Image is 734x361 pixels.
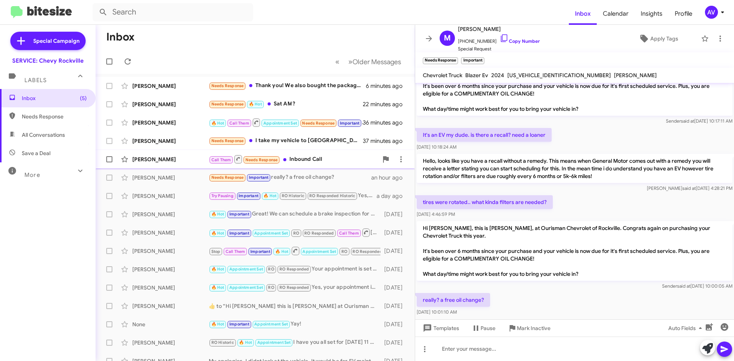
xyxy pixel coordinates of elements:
button: Mark Inactive [502,321,557,335]
div: Yes, your appointment is confirmed for 10 am. Maintenance usually takes 1 to 2 hours if you are w... [209,283,380,292]
span: Important [250,249,270,254]
div: Sat AM? [209,100,363,108]
span: Special Request [458,45,540,53]
small: Important [461,57,484,64]
span: Sender [DATE] 10:17:11 AM [666,118,732,124]
span: 🔥 Hot [275,249,288,254]
span: Sender [DATE] 10:00:05 AM [662,283,732,289]
span: RO Responded [352,249,382,254]
div: [DATE] [380,302,409,310]
div: Your appointment is set for [DATE] at 8 AM. Please let me know if you need anything else! [209,265,380,274]
span: [DATE] 10:18:24 AM [417,144,456,150]
span: Appointment Set [263,121,297,126]
span: Important [229,231,249,236]
div: I have you all set for [DATE] 11 am [209,338,380,347]
span: Pause [481,321,495,335]
span: Mark Inactive [517,321,550,335]
p: It's an EV my dude. is there a recall? need a loaner [417,128,552,142]
span: Labels [24,77,47,84]
span: Templates [421,321,459,335]
span: 🔥 Hot [211,231,224,236]
span: « [335,57,339,66]
p: Hello, looks like you have a recall without a remedy. This means when General Motor comes out wit... [417,154,732,183]
span: Call Them [339,231,359,236]
span: Auto Fields [668,321,705,335]
button: Previous [331,54,344,70]
span: Needs Response [245,157,278,162]
span: said at [677,283,690,289]
span: 🔥 Hot [249,102,262,107]
div: [PERSON_NAME] [132,229,209,236]
span: Call Them [211,157,231,162]
span: RO [268,285,274,290]
a: Special Campaign [10,32,86,50]
div: [PERSON_NAME] [132,100,209,108]
span: RO Historic [211,340,234,345]
span: RO Responded [304,231,334,236]
span: Special Campaign [33,37,80,45]
div: 37 minutes ago [363,137,409,145]
div: a day ago [377,192,409,200]
span: Apply Tags [650,32,678,45]
button: Apply Tags [619,32,697,45]
span: Stop [211,249,221,254]
span: Important [340,121,360,126]
span: Appointment Set [229,285,263,290]
div: [PERSON_NAME] [132,210,209,218]
span: (5) [80,94,87,102]
span: Appointment Set [257,340,291,345]
div: [DATE] [380,229,409,236]
div: 6 minutes ago [366,82,409,90]
div: [DATE] [380,321,409,328]
div: I take my vehicle to [GEOGRAPHIC_DATA] [209,136,363,145]
div: Inbound Call [209,154,378,164]
span: said at [682,185,696,191]
div: [PERSON_NAME] [132,284,209,291]
div: [DATE] [380,339,409,346]
span: Insights [635,3,669,25]
span: 🔥 Hot [239,340,252,345]
div: [PERSON_NAME] I cancel from online . Thank u for u help . [209,228,380,237]
span: » [348,57,352,66]
span: Appointment Set [302,249,336,254]
span: Appointment Set [254,322,288,327]
span: Needs Response [22,113,87,120]
p: Hi [PERSON_NAME], this is [PERSON_NAME], at Ourisman Chevrolet of Rockville. Congrats again on pu... [417,221,732,281]
div: Inbound Call [209,246,380,256]
button: Next [344,54,406,70]
button: AV [698,6,726,19]
div: AV [705,6,718,19]
div: [PERSON_NAME] [132,82,209,90]
span: All Conversations [22,131,65,139]
span: [DATE] 10:01:10 AM [417,309,457,315]
div: [DATE] [380,247,409,255]
div: [DATE] [380,210,409,218]
div: an hour ago [371,174,409,181]
span: Inbox [569,3,597,25]
span: Call Them [229,121,249,126]
div: SERVICE: Chevy Rockville [12,57,84,65]
span: Needs Response [211,83,244,88]
div: [PERSON_NAME] [132,265,209,273]
div: 22 minutes ago [363,100,409,108]
span: Appointment Set [254,231,288,236]
div: [DATE] [380,284,409,291]
p: Hi [PERSON_NAME], this is [PERSON_NAME], at Ourisman Chevrolet of Rockville. Congrats again on pu... [417,56,732,116]
a: Profile [669,3,698,25]
span: said at [681,118,694,124]
div: [PERSON_NAME] [132,155,209,163]
div: [PERSON_NAME] [132,339,209,346]
div: [DATE] [380,265,409,273]
span: Call Them [226,249,245,254]
span: Important [229,212,249,217]
a: Calendar [597,3,635,25]
span: [US_VEHICLE_IDENTIFICATION_NUMBER] [507,72,611,79]
span: [PERSON_NAME] [DATE] 4:28:21 PM [647,185,732,191]
span: RO Responded Historic [309,193,355,198]
span: RO Responded [279,267,309,272]
span: [DATE] 4:46:59 PM [417,211,455,217]
div: Yes, we do have availability on [DATE]. What time would work best for you? [209,191,377,200]
a: Copy Number [500,38,540,44]
div: ​👍​ to “ Hi [PERSON_NAME] this is [PERSON_NAME] at Ourisman Chevrolet of [GEOGRAPHIC_DATA]. It lo... [209,302,380,310]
